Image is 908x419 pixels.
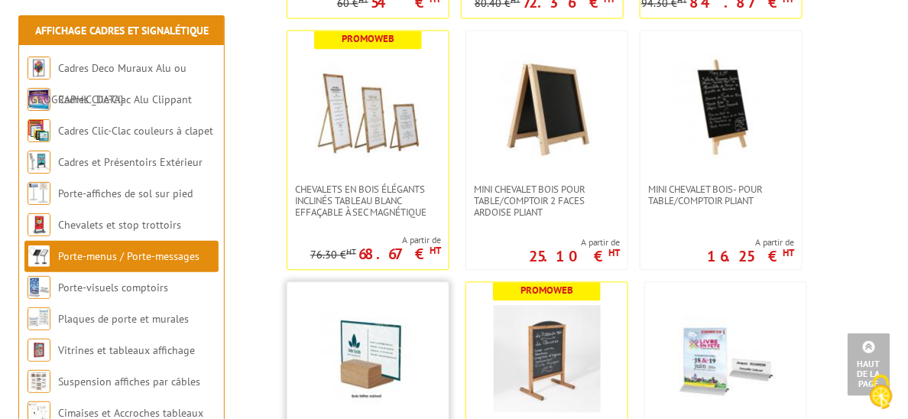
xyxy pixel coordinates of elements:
span: Mini Chevalet Bois- pour table/comptoir pliant [648,184,794,206]
img: Mini Chevalet bois pour Table/comptoir 2 faces Ardoise Pliant [494,54,601,161]
a: Vitrines et tableaux affichage [58,343,195,357]
img: Cadres Clic-Clac couleurs à clapet [28,119,50,142]
img: Cookies (fenêtre modale) [862,373,900,411]
img: Porte Menu pour table/comptoir Plexiglass AluSign® [673,305,780,412]
span: A partir de [707,236,794,248]
img: Mini Chevalet Bois- pour table/comptoir pliant [668,54,775,161]
img: Porte-affiches de sol sur pied [28,182,50,205]
span: A partir de [310,234,441,246]
sup: HT [783,246,794,259]
b: Promoweb [342,32,394,45]
span: Chevalets en bois élégants inclinés tableau blanc effaçable à sec magnétique [295,184,441,218]
a: Porte-affiches de sol sur pied [58,187,193,200]
span: A partir de [529,236,620,248]
a: Suspension affiches par câbles [58,375,200,388]
p: 76.30 € [310,249,356,261]
sup: HT [608,246,620,259]
img: Porte-visuels comptoirs [28,276,50,299]
img: Cadres Deco Muraux Alu ou Bois [28,57,50,80]
sup: HT [430,244,441,257]
a: Cadres et Présentoirs Extérieur [58,155,203,169]
a: Chevalets et stop trottoirs [58,218,181,232]
img: Mini-support bois pour visuel/ticket & prix [315,305,422,412]
a: Chevalets en bois élégants inclinés tableau blanc effaçable à sec magnétique [287,184,449,218]
sup: HT [346,246,356,257]
img: Cadres et Présentoirs Extérieur [28,151,50,174]
a: Haut de la page [848,333,890,396]
p: 25.10 € [529,252,620,261]
a: Mini Chevalet Bois- pour table/comptoir pliant [640,184,802,206]
button: Cookies (fenêtre modale) [854,367,908,419]
img: Plaques de porte et murales [28,307,50,330]
a: Cadres Clic-Clac couleurs à clapet [58,124,213,138]
b: Promoweb [520,284,573,297]
img: Porte-menus / Porte-messages [28,245,50,268]
img: Suspension affiches par câbles [28,370,50,393]
a: Porte-visuels comptoirs [58,281,168,294]
p: 68.67 € [358,249,441,258]
a: Affichage Cadres et Signalétique [35,24,209,37]
a: Mini Chevalet bois pour Table/comptoir 2 faces Ardoise Pliant [466,184,627,218]
a: Cadres Clic-Clac Alu Clippant [58,93,192,106]
img: Vitrines et tableaux affichage [28,339,50,362]
a: Porte-menus / Porte-messages [58,249,199,263]
a: Plaques de porte et murales [58,312,189,326]
span: Mini Chevalet bois pour Table/comptoir 2 faces Ardoise Pliant [474,184,620,218]
img: Panneau Ardoise Vertical double face Magnétique encadrement Bois [494,305,601,412]
img: Chevalets et stop trottoirs [28,213,50,236]
a: Cadres Deco Muraux Alu ou [GEOGRAPHIC_DATA] [28,61,186,106]
p: 16.25 € [707,252,794,261]
img: Chevalets en bois élégants inclinés tableau blanc effaçable à sec magnétique [315,54,422,161]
